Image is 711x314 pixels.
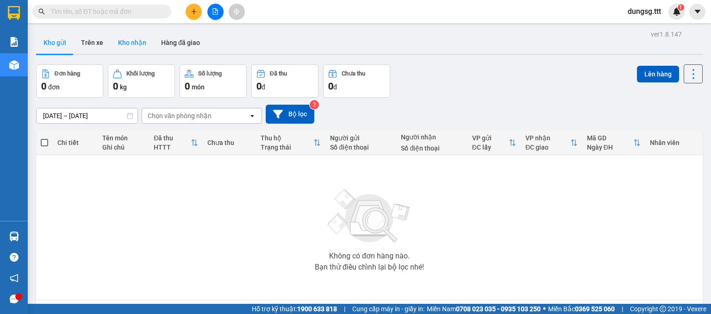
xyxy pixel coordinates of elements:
div: Trạng thái [261,144,314,151]
button: plus [186,4,202,20]
span: Miền Nam [427,304,541,314]
span: Cung cấp máy in - giấy in: [352,304,424,314]
th: Toggle SortBy [582,131,645,155]
div: Người gửi [330,134,392,142]
div: Không có đơn hàng nào. [329,252,410,260]
button: Số lượng0món [180,64,247,98]
strong: 0369 525 060 [575,305,615,313]
div: Mã GD [587,134,633,142]
button: file-add [207,4,224,20]
span: | [344,304,345,314]
span: aim [233,8,240,15]
div: Người nhận [401,133,462,141]
span: ⚪️ [543,307,546,311]
strong: 0708 023 035 - 0935 103 250 [456,305,541,313]
span: đ [333,83,337,91]
div: Chọn văn phòng nhận [148,111,212,120]
span: 0 [41,81,46,92]
div: Nhân viên [650,139,698,146]
button: Chưa thu0đ [323,64,390,98]
th: Toggle SortBy [256,131,326,155]
div: Chi tiết [57,139,93,146]
span: 0 [256,81,262,92]
th: Toggle SortBy [149,131,202,155]
div: Đã thu [154,134,190,142]
img: warehouse-icon [9,232,19,241]
span: Hỗ trợ kỹ thuật: [252,304,337,314]
div: Khối lượng [126,70,155,77]
span: đơn [48,83,60,91]
input: Tìm tên, số ĐT hoặc mã đơn [51,6,160,17]
div: Đã thu [270,70,287,77]
button: Bộ lọc [266,105,314,124]
span: món [192,83,205,91]
button: aim [229,4,245,20]
div: ĐC giao [525,144,570,151]
button: Kho nhận [111,31,154,54]
div: Ngày ĐH [587,144,633,151]
div: ver 1.8.147 [651,29,682,39]
div: Chưa thu [207,139,251,146]
div: Thu hộ [261,134,314,142]
div: ĐC lấy [472,144,509,151]
img: svg+xml;base64,PHN2ZyBjbGFzcz0ibGlzdC1wbHVnX19zdmciIHhtbG5zPSJodHRwOi8vd3d3LnczLm9yZy8yMDAwL3N2Zy... [323,184,416,249]
div: Bạn thử điều chỉnh lại bộ lọc nhé! [315,264,424,271]
span: message [10,295,19,303]
span: copyright [660,306,666,312]
svg: open [249,112,256,119]
button: Đã thu0đ [251,64,318,98]
span: dungsg.ttt [620,6,668,17]
button: Trên xe [74,31,111,54]
button: caret-down [689,4,705,20]
button: Lên hàng [637,66,679,82]
img: warehouse-icon [9,60,19,70]
sup: 1 [678,4,684,11]
div: HTTT [154,144,190,151]
div: Chưa thu [342,70,365,77]
div: Số điện thoại [330,144,392,151]
span: notification [10,274,19,283]
span: kg [120,83,127,91]
th: Toggle SortBy [468,131,521,155]
span: | [622,304,623,314]
span: search [38,8,45,15]
span: Miền Bắc [548,304,615,314]
button: Đơn hàng0đơn [36,64,103,98]
button: Khối lượng0kg [108,64,175,98]
span: caret-down [693,7,702,16]
div: Đơn hàng [55,70,80,77]
span: 0 [328,81,333,92]
div: Số điện thoại [401,144,462,152]
img: logo-vxr [8,6,20,20]
sup: 2 [310,100,319,109]
span: file-add [212,8,218,15]
span: đ [262,83,265,91]
img: icon-new-feature [673,7,681,16]
th: Toggle SortBy [521,131,582,155]
span: 0 [113,81,118,92]
button: Kho gửi [36,31,74,54]
button: Hàng đã giao [154,31,207,54]
span: 0 [185,81,190,92]
div: Số lượng [198,70,222,77]
img: solution-icon [9,37,19,47]
div: Ghi chú [102,144,144,151]
div: Tên món [102,134,144,142]
span: plus [191,8,197,15]
strong: 1900 633 818 [297,305,337,313]
span: 1 [679,4,682,11]
span: question-circle [10,253,19,262]
div: VP nhận [525,134,570,142]
input: Select a date range. [37,108,137,123]
div: VP gửi [472,134,509,142]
